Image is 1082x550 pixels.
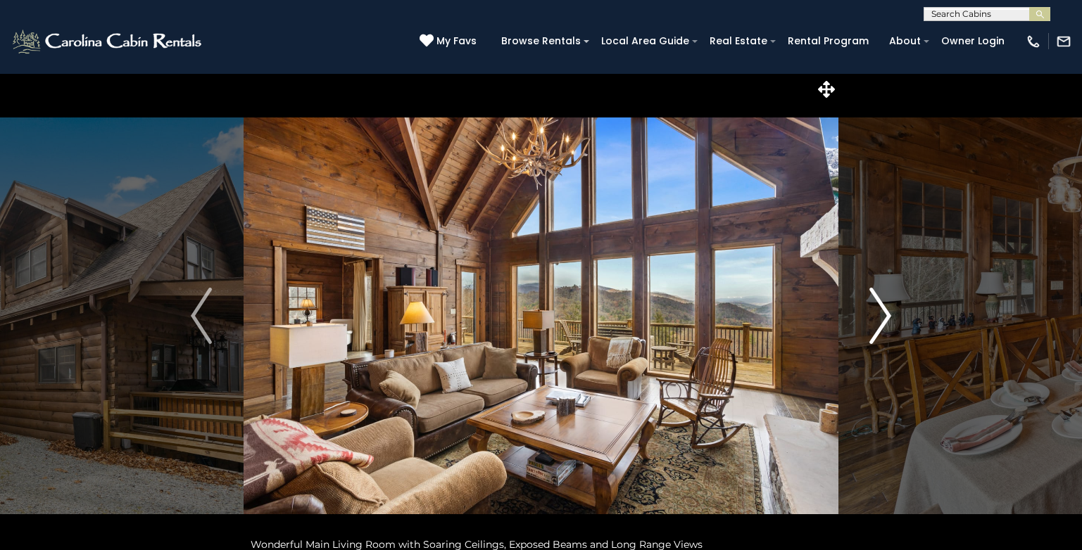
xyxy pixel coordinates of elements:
[934,30,1012,52] a: Owner Login
[191,288,212,344] img: arrow
[420,34,480,49] a: My Favs
[494,30,588,52] a: Browse Rentals
[882,30,928,52] a: About
[703,30,774,52] a: Real Estate
[436,34,477,49] span: My Favs
[870,288,891,344] img: arrow
[781,30,876,52] a: Rental Program
[594,30,696,52] a: Local Area Guide
[1026,34,1041,49] img: phone-regular-white.png
[11,27,206,56] img: White-1-2.png
[1056,34,1071,49] img: mail-regular-white.png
